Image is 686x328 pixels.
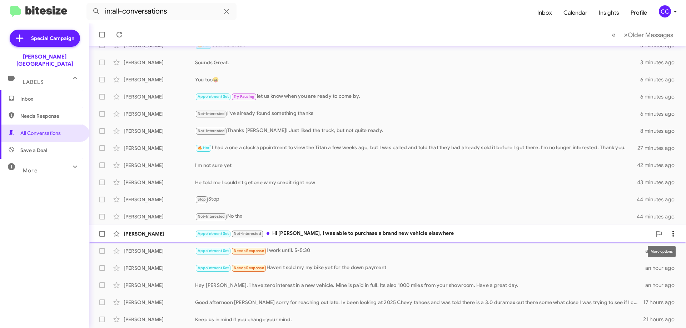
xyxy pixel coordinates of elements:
[124,230,195,237] div: [PERSON_NAME]
[637,179,680,186] div: 43 minutes ago
[195,282,645,289] div: Hey [PERSON_NAME], i have zero interest in a new vehicle. Mine is paid in full. Its also 1000 mil...
[640,59,680,66] div: 3 minutes ago
[124,316,195,323] div: [PERSON_NAME]
[195,92,640,101] div: let us know when you are ready to come by.
[645,264,680,272] div: an hour ago
[637,145,680,152] div: 27 minutes ago
[640,93,680,100] div: 6 minutes ago
[124,59,195,66] div: [PERSON_NAME]
[640,76,680,83] div: 6 minutes ago
[593,2,625,23] a: Insights
[198,266,229,270] span: Appointment Set
[86,3,237,20] input: Search
[643,316,680,323] div: 21 hours ago
[625,2,653,23] a: Profile
[607,27,620,42] button: Previous
[195,162,637,169] div: I'm not sure yet
[645,282,680,289] div: an hour ago
[198,128,225,133] span: Not-Interested
[198,146,210,150] span: 🔥 Hot
[20,130,61,137] span: All Conversations
[124,196,195,203] div: [PERSON_NAME]
[124,93,195,100] div: [PERSON_NAME]
[195,195,637,203] div: Stop
[195,212,637,221] div: No thx
[198,248,229,253] span: Appointment Set
[198,94,229,99] span: Appointment Set
[624,30,628,39] span: »
[195,316,643,323] div: Keep us in mind if you change your mind.
[637,162,680,169] div: 42 minutes ago
[124,127,195,135] div: [PERSON_NAME]
[195,127,640,135] div: Thanks [PERSON_NAME]! Just liked the truck, but not quite ready.
[195,229,652,238] div: Hi [PERSON_NAME], I was able to purchase a brand new vehicle elsewhere
[195,110,640,118] div: I've already found something thanks
[195,76,640,83] div: You too😝
[653,5,678,17] button: CC
[628,31,673,39] span: Older Messages
[195,247,645,255] div: I work until. 5-5:30
[20,95,81,102] span: Inbox
[23,79,44,85] span: Labels
[195,264,645,272] div: Haven't sold my my bike yet for the down payment
[198,214,225,219] span: Not-Interested
[124,282,195,289] div: [PERSON_NAME]
[532,2,558,23] a: Inbox
[198,111,225,116] span: Not-Interested
[124,145,195,152] div: [PERSON_NAME]
[640,110,680,117] div: 6 minutes ago
[198,231,229,236] span: Appointment Set
[648,246,676,257] div: More options
[195,299,643,306] div: Good afternoon [PERSON_NAME] sorry for reaching out late. Iv been looking at 2025 Chevy tahoes an...
[643,299,680,306] div: 17 hours ago
[195,179,637,186] div: He told me I couldn't get one w my credit right now
[124,264,195,272] div: [PERSON_NAME]
[640,127,680,135] div: 8 minutes ago
[198,197,206,202] span: Stop
[612,30,616,39] span: «
[195,144,637,152] div: I had a one a clock appointment to view the Titan a few weeks ago, but I was called and told that...
[234,248,264,253] span: Needs Response
[234,94,254,99] span: Try Pausing
[234,266,264,270] span: Needs Response
[608,27,677,42] nav: Page navigation example
[124,179,195,186] div: [PERSON_NAME]
[31,35,74,42] span: Special Campaign
[124,299,195,306] div: [PERSON_NAME]
[124,162,195,169] div: [PERSON_NAME]
[558,2,593,23] a: Calendar
[195,59,640,66] div: Sounds Great.
[659,5,671,17] div: CC
[124,110,195,117] div: [PERSON_NAME]
[124,213,195,220] div: [PERSON_NAME]
[637,213,680,220] div: 44 minutes ago
[124,247,195,254] div: [PERSON_NAME]
[10,30,80,47] a: Special Campaign
[124,76,195,83] div: [PERSON_NAME]
[20,147,47,154] span: Save a Deal
[20,112,81,120] span: Needs Response
[620,27,677,42] button: Next
[637,196,680,203] div: 44 minutes ago
[23,167,38,174] span: More
[234,231,261,236] span: Not-Interested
